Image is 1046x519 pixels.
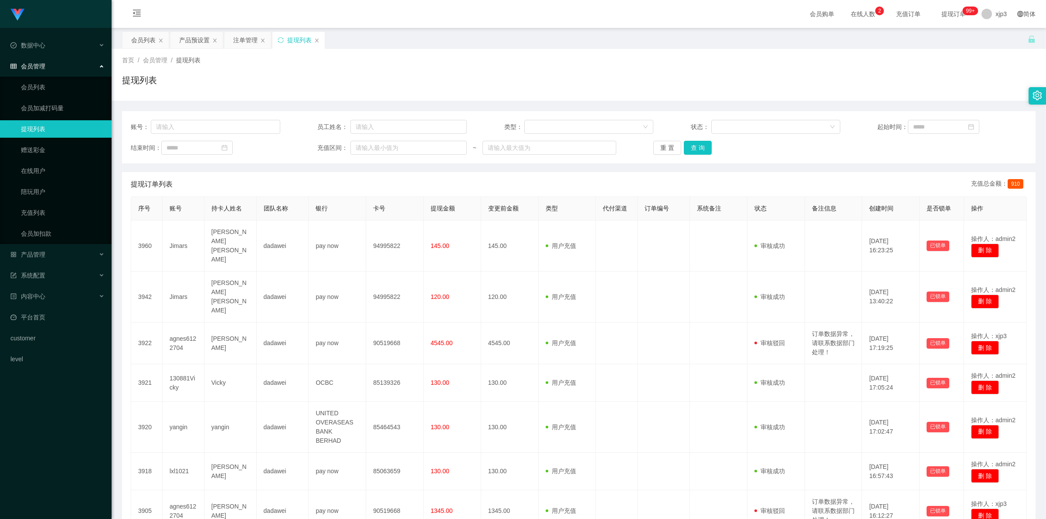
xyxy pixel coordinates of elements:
[431,242,449,249] span: 145.00
[467,143,482,153] span: ~
[481,364,539,402] td: 130.00
[805,322,863,364] td: 订单数据异常，请联系数据部门处理！
[257,364,309,402] td: dadawei
[431,468,449,475] span: 130.00
[131,143,161,153] span: 结束时间：
[204,271,257,322] td: [PERSON_NAME] [PERSON_NAME]
[309,453,366,490] td: pay now
[971,417,1015,424] span: 操作人：admin2
[366,322,424,364] td: 90519668
[350,120,467,134] input: 请输入
[10,350,105,368] a: level
[927,205,951,212] span: 是否锁单
[431,379,449,386] span: 130.00
[221,145,228,151] i: 图标: calendar
[754,205,767,212] span: 状态
[314,38,319,43] i: 图标: close
[971,179,1027,190] div: 充值总金额：
[927,292,949,302] button: 已锁单
[431,507,453,514] span: 1345.00
[260,38,265,43] i: 图标: close
[212,38,217,43] i: 图标: close
[350,141,467,155] input: 请输入最小值为
[10,309,105,326] a: 图标: dashboard平台首页
[21,204,105,221] a: 充值列表
[163,322,204,364] td: agnes6122704
[163,402,204,453] td: yangin
[862,453,920,490] td: [DATE] 16:57:43
[546,205,558,212] span: 类型
[971,469,999,483] button: 删 除
[10,63,17,69] i: 图标: table
[309,402,366,453] td: UNITED OVERASEAS BANK BERHAD
[158,38,163,43] i: 图标: close
[431,293,449,300] span: 120.00
[481,322,539,364] td: 4545.00
[846,11,880,17] span: 在线人数
[927,506,949,516] button: 已锁单
[10,293,17,299] i: 图标: profile
[366,220,424,271] td: 94995822
[962,7,978,15] sup: 246
[754,468,785,475] span: 审核成功
[131,453,163,490] td: 3918
[878,7,881,15] p: 2
[163,271,204,322] td: Jimars
[10,251,17,258] i: 图标: appstore-o
[309,271,366,322] td: pay now
[10,293,45,300] span: 内容中心
[869,205,893,212] span: 创建时间
[482,141,616,155] input: 请输入最大值为
[309,322,366,364] td: pay now
[204,322,257,364] td: [PERSON_NAME]
[643,124,648,130] i: 图标: down
[264,205,288,212] span: 团队名称
[309,220,366,271] td: pay now
[691,122,711,132] span: 状态：
[163,364,204,402] td: 130881Vicky
[754,293,785,300] span: 审核成功
[927,466,949,477] button: 已锁单
[171,57,173,64] span: /
[488,205,519,212] span: 变更前金额
[278,37,284,43] i: 图标: sync
[176,57,200,64] span: 提现列表
[233,32,258,48] div: 注单管理
[316,205,328,212] span: 银行
[481,271,539,322] td: 120.00
[754,339,785,346] span: 审核驳回
[21,183,105,200] a: 陪玩用户
[257,271,309,322] td: dadawei
[122,0,152,28] i: 图标: menu-fold
[862,402,920,453] td: [DATE] 17:02:47
[754,242,785,249] span: 审核成功
[1017,11,1023,17] i: 图标: global
[179,32,210,48] div: 产品预设置
[603,205,627,212] span: 代付渠道
[122,57,134,64] span: 首页
[754,379,785,386] span: 审核成功
[1032,91,1042,100] i: 图标: setting
[131,364,163,402] td: 3921
[10,251,45,258] span: 产品管理
[971,380,999,394] button: 删 除
[21,225,105,242] a: 会员加扣款
[257,453,309,490] td: dadawei
[366,271,424,322] td: 94995822
[122,74,157,87] h1: 提现列表
[1008,179,1023,189] span: 910
[163,453,204,490] td: lxl1021
[546,507,576,514] span: 用户充值
[830,124,835,130] i: 图标: down
[927,422,949,432] button: 已锁单
[892,11,925,17] span: 充值订单
[546,424,576,431] span: 用户充值
[309,364,366,402] td: OCBC
[366,453,424,490] td: 85063659
[163,220,204,271] td: Jimars
[971,332,1007,339] span: 操作人：xjp3
[875,7,884,15] sup: 2
[10,63,45,70] span: 会员管理
[138,205,150,212] span: 序号
[21,78,105,96] a: 会员列表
